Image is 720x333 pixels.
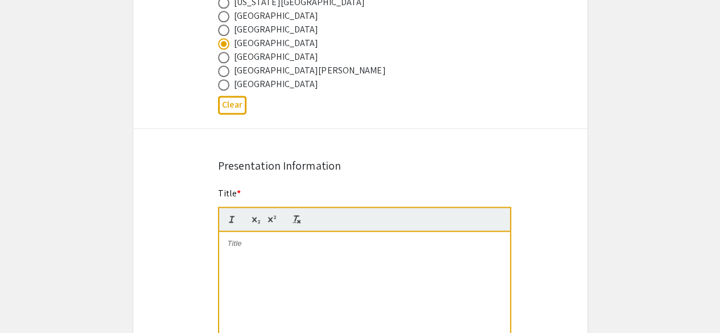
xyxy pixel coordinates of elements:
[9,282,48,324] iframe: Chat
[218,187,241,199] mat-label: Title
[234,36,319,50] div: [GEOGRAPHIC_DATA]
[234,23,319,36] div: [GEOGRAPHIC_DATA]
[218,96,246,114] button: Clear
[234,50,319,64] div: [GEOGRAPHIC_DATA]
[234,64,386,77] div: [GEOGRAPHIC_DATA][PERSON_NAME]
[234,9,319,23] div: [GEOGRAPHIC_DATA]
[218,157,503,174] div: Presentation Information
[234,77,319,91] div: [GEOGRAPHIC_DATA]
